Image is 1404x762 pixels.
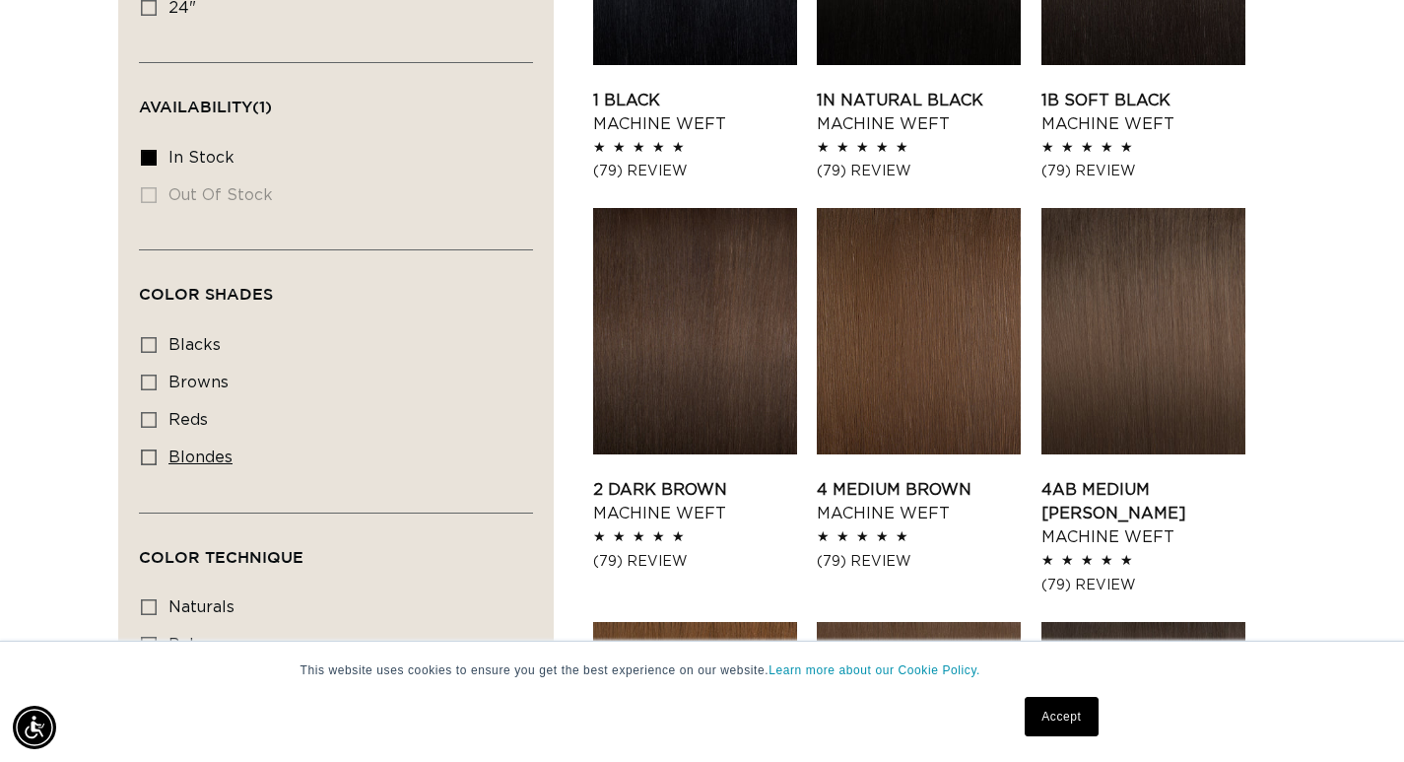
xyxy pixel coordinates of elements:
span: Availability [139,98,272,115]
a: Accept [1025,697,1098,736]
summary: Color Technique (0 selected) [139,514,533,585]
a: 2 Dark Brown Machine Weft [593,478,797,525]
a: 4AB Medium [PERSON_NAME] Machine Weft [1041,478,1245,549]
a: 1N Natural Black Machine Weft [817,89,1021,136]
p: This website uses cookies to ensure you get the best experience on our website. [301,661,1104,679]
iframe: Chat Widget [1305,667,1404,762]
span: In stock [168,150,234,166]
a: 1 Black Machine Weft [593,89,797,136]
div: Accessibility Menu [13,706,56,749]
span: reds [168,412,208,428]
a: 4 Medium Brown Machine Weft [817,478,1021,525]
a: Learn more about our Cookie Policy. [769,663,980,677]
summary: Color Shades (0 selected) [139,250,533,321]
span: naturals [168,599,234,615]
span: browns [168,375,229,390]
a: 1B Soft Black Machine Weft [1041,89,1245,136]
span: balayage [168,637,240,653]
span: Color Technique [139,548,303,566]
span: (1) [252,98,272,115]
span: blacks [168,337,221,353]
span: Color Shades [139,285,273,303]
span: blondes [168,450,233,465]
summary: Availability (1 selected) [139,63,533,134]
